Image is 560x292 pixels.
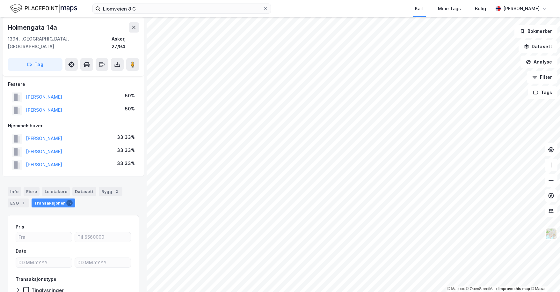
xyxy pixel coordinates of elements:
div: Bolig [475,5,486,12]
button: Bokmerker [514,25,557,38]
div: Pris [16,223,24,231]
div: Transaksjoner [32,198,75,207]
a: Mapbox [447,287,465,291]
div: ESG [8,198,29,207]
input: Til 6560000 [75,232,131,242]
button: Datasett [519,40,557,53]
div: 1 [20,200,26,206]
input: Fra [16,232,72,242]
div: Bygg [99,187,122,196]
img: logo.f888ab2527a4732fd821a326f86c7f29.svg [10,3,77,14]
img: Z [545,228,557,240]
iframe: Chat Widget [528,261,560,292]
input: DD.MM.YYYY [75,258,131,267]
button: Tags [528,86,557,99]
div: Transaksjonstype [16,275,56,283]
button: Analyse [520,56,557,68]
a: OpenStreetMap [466,287,497,291]
div: 5 [66,200,73,206]
div: 33.33% [117,160,135,167]
div: Holmengata 14a [8,22,58,33]
div: 50% [125,105,135,113]
input: DD.MM.YYYY [16,258,72,267]
div: Leietakere [42,187,70,196]
div: Kart [415,5,424,12]
div: 33.33% [117,146,135,154]
div: 33.33% [117,133,135,141]
div: Festere [8,80,139,88]
div: [PERSON_NAME] [503,5,540,12]
div: 1394, [GEOGRAPHIC_DATA], [GEOGRAPHIC_DATA] [8,35,112,50]
div: Asker, 27/94 [112,35,139,50]
div: Datasett [72,187,96,196]
button: Tag [8,58,62,71]
a: Improve this map [498,287,530,291]
button: Filter [527,71,557,84]
div: Mine Tags [438,5,461,12]
input: Søk på adresse, matrikkel, gårdeiere, leietakere eller personer [100,4,263,13]
div: Dato [16,247,26,255]
div: Hjemmelshaver [8,122,139,130]
div: Info [8,187,21,196]
div: Eiere [24,187,40,196]
div: 50% [125,92,135,100]
div: 2 [113,188,120,195]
